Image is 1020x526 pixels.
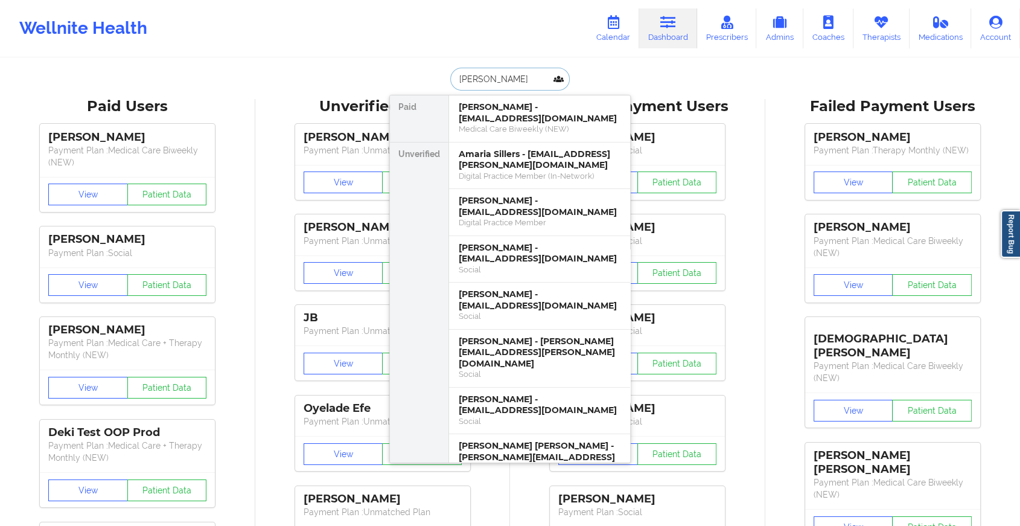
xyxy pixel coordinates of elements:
button: Patient Data [382,262,462,284]
button: Patient Data [382,172,462,193]
div: [PERSON_NAME] [304,130,462,144]
div: [PERSON_NAME] - [EMAIL_ADDRESS][DOMAIN_NAME] [459,195,620,217]
button: Patient Data [127,479,207,501]
button: View [48,377,128,399]
div: [PERSON_NAME] [PERSON_NAME] [814,449,972,476]
button: Patient Data [892,172,972,193]
button: Patient Data [382,443,462,465]
p: Payment Plan : Social [558,325,716,337]
button: View [814,274,893,296]
div: [PERSON_NAME] [48,323,206,337]
button: Patient Data [127,377,207,399]
div: Social [459,369,620,379]
div: Skipped Payment Users [518,97,757,116]
a: Medications [910,8,972,48]
div: Social [459,311,620,321]
a: Coaches [803,8,853,48]
div: [PERSON_NAME] - [EMAIL_ADDRESS][DOMAIN_NAME] [459,394,620,416]
div: Paid [390,95,448,143]
button: View [48,479,128,501]
a: Report Bug [1001,210,1020,258]
a: Admins [756,8,803,48]
div: Amaria Sillers - [EMAIL_ADDRESS][PERSON_NAME][DOMAIN_NAME] [459,149,620,171]
div: [PERSON_NAME] [814,130,972,144]
button: View [814,172,893,193]
p: Payment Plan : Unmatched Plan [304,325,462,337]
p: Payment Plan : Unmatched Plan [304,415,462,428]
div: [PERSON_NAME] [PERSON_NAME] - [PERSON_NAME][EMAIL_ADDRESS][DOMAIN_NAME] [459,440,620,474]
p: Payment Plan : Medical Care Biweekly (NEW) [814,235,972,259]
button: Patient Data [637,353,717,374]
button: View [814,400,893,422]
div: [PERSON_NAME] - [EMAIL_ADDRESS][DOMAIN_NAME] [459,242,620,265]
div: [PERSON_NAME] [558,220,716,234]
div: Medical Care Biweekly (NEW) [459,124,620,134]
button: Patient Data [637,172,717,193]
a: Dashboard [639,8,697,48]
p: Payment Plan : Medical Care + Therapy Monthly (NEW) [48,337,206,361]
div: [PERSON_NAME] [558,130,716,144]
div: Digital Practice Member (In-Network) [459,171,620,181]
div: [DEMOGRAPHIC_DATA][PERSON_NAME] [814,323,972,360]
button: Patient Data [637,262,717,284]
div: [PERSON_NAME] [558,311,716,325]
div: [PERSON_NAME] [558,402,716,415]
button: Patient Data [127,184,207,205]
button: View [304,443,383,465]
div: Oyelade Efe [304,402,462,415]
button: View [304,353,383,374]
button: View [48,274,128,296]
button: View [304,172,383,193]
div: JB [304,311,462,325]
p: Payment Plan : Medical Care Biweekly (NEW) [48,144,206,168]
p: Payment Plan : Social [558,144,716,156]
p: Payment Plan : Unmatched Plan [304,506,462,518]
button: Patient Data [127,274,207,296]
button: Patient Data [382,353,462,374]
div: Digital Practice Member [459,217,620,228]
div: [PERSON_NAME] [814,220,972,234]
p: Payment Plan : Unmatched Plan [304,144,462,156]
button: View [48,184,128,205]
div: Paid Users [8,97,247,116]
div: Failed Payment Users [774,97,1012,116]
p: Payment Plan : Medical Care + Therapy Monthly (NEW) [48,440,206,464]
div: [PERSON_NAME] [48,233,206,246]
p: Payment Plan : Medical Care Biweekly (NEW) [814,476,972,501]
div: Social [459,416,620,426]
div: [PERSON_NAME] - [PERSON_NAME][EMAIL_ADDRESS][PERSON_NAME][DOMAIN_NAME] [459,336,620,370]
div: Social [459,265,620,275]
div: [PERSON_NAME] [48,130,206,144]
p: Payment Plan : Social [558,506,716,518]
p: Payment Plan : Social [48,247,206,259]
p: Payment Plan : Unmatched Plan [304,235,462,247]
div: Unverified Users [264,97,502,116]
button: Patient Data [892,274,972,296]
a: Prescribers [697,8,757,48]
div: [PERSON_NAME] [304,220,462,234]
div: [PERSON_NAME] - [EMAIL_ADDRESS][DOMAIN_NAME] [459,101,620,124]
a: Therapists [853,8,910,48]
a: Calendar [587,8,639,48]
button: Patient Data [637,443,717,465]
p: Payment Plan : Medical Care Biweekly (NEW) [814,360,972,384]
button: Patient Data [892,400,972,422]
p: Payment Plan : Social [558,235,716,247]
div: Deki Test OOP Prod [48,426,206,440]
a: Account [971,8,1020,48]
div: [PERSON_NAME] - [EMAIL_ADDRESS][DOMAIN_NAME] [459,289,620,311]
div: [PERSON_NAME] [304,492,462,506]
button: View [304,262,383,284]
p: Payment Plan : Therapy Monthly (NEW) [814,144,972,156]
div: [PERSON_NAME] [558,492,716,506]
p: Payment Plan : Social [558,415,716,428]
